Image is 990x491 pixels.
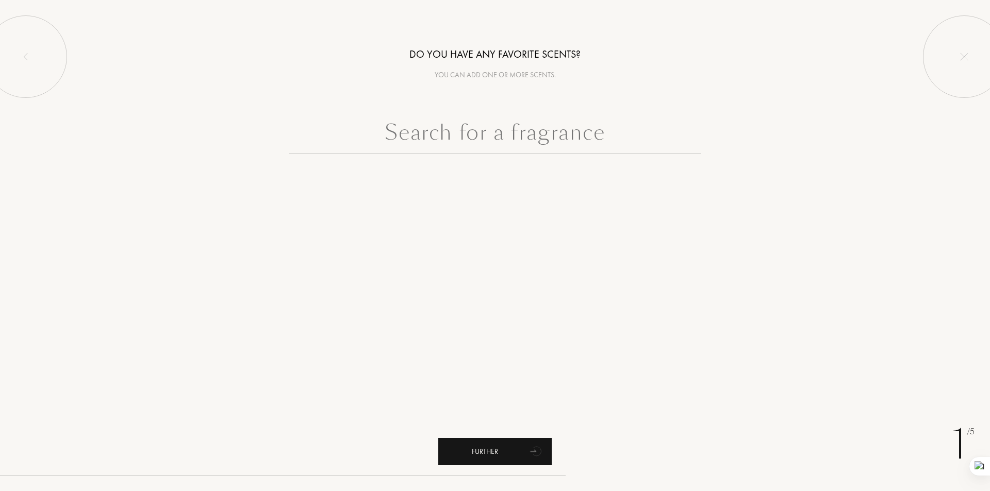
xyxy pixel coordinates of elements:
[435,70,556,79] font: You can add one or more scents.
[22,53,30,61] img: left_onboard.svg
[951,416,967,473] font: 1
[409,47,581,61] font: Do you have any favorite scents?
[967,426,975,437] font: /5
[289,116,701,154] input: Search for a fragrance
[960,53,968,61] img: quit_onboard.svg
[472,447,498,456] font: Further
[526,441,547,461] div: animation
